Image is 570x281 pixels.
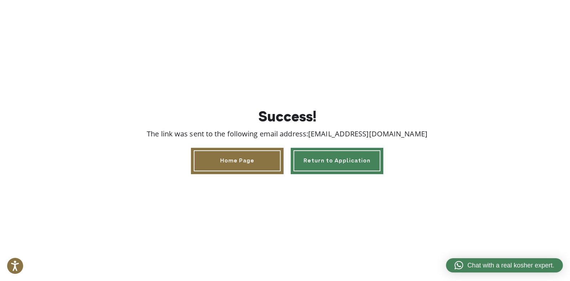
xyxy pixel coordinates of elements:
span: Chat with a real kosher expert. [467,261,554,270]
p: The link was sent to the following email address: [147,129,427,139]
a: Home Page [191,148,284,174]
a: Chat with a real kosher expert. [446,258,563,272]
a: Return to Application [291,148,383,174]
span: [EMAIL_ADDRESS][DOMAIN_NAME] [308,129,427,139]
h2: Success! [147,107,427,129]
